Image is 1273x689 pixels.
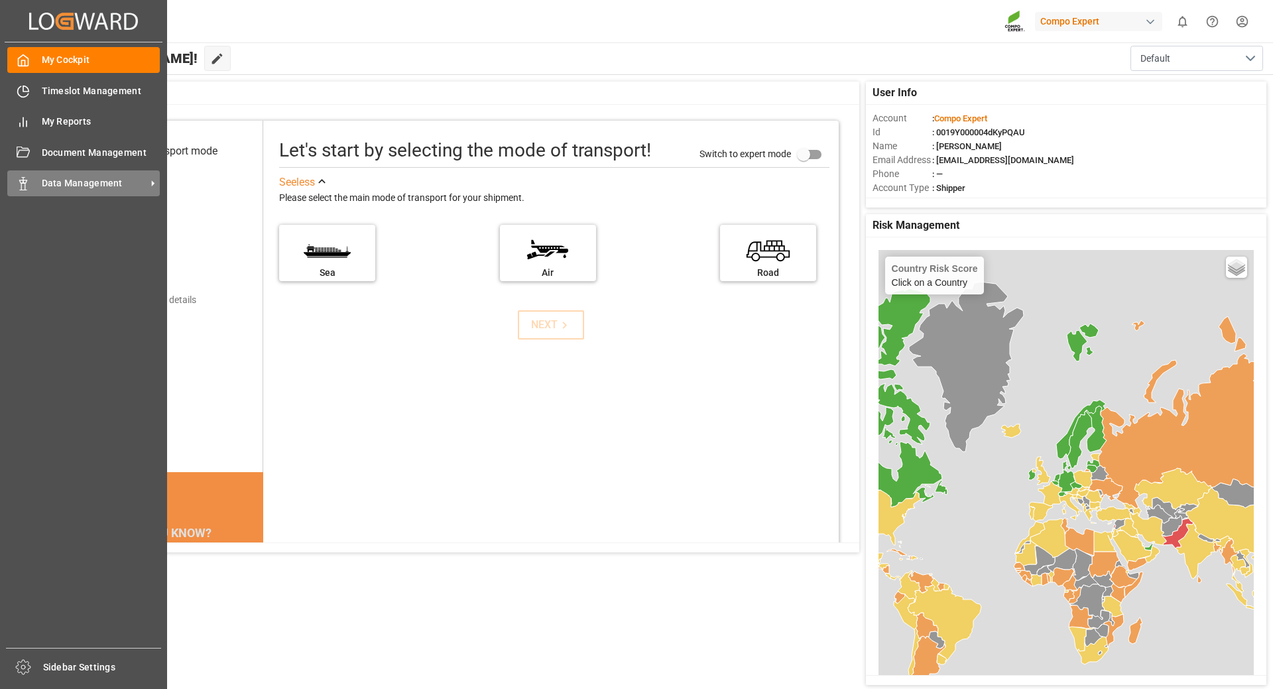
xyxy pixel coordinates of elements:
[531,317,572,333] div: NEXT
[279,174,315,190] div: See less
[1140,52,1170,66] span: Default
[507,266,589,280] div: Air
[518,310,584,340] button: NEXT
[932,169,943,179] span: : —
[932,183,965,193] span: : Shipper
[934,113,987,123] span: Compo Expert
[873,218,959,233] span: Risk Management
[932,141,1002,151] span: : [PERSON_NAME]
[279,137,651,164] div: Let's start by selecting the mode of transport!
[42,146,160,160] span: Document Management
[7,78,160,103] a: Timeslot Management
[1197,7,1227,36] button: Help Center
[1226,257,1247,278] a: Layers
[873,125,932,139] span: Id
[55,46,198,71] span: Hello [PERSON_NAME]!
[1130,46,1263,71] button: open menu
[279,190,829,206] div: Please select the main mode of transport for your shipment.
[1035,9,1168,34] button: Compo Expert
[42,84,160,98] span: Timeslot Management
[42,176,147,190] span: Data Management
[892,263,978,274] h4: Country Risk Score
[699,148,791,158] span: Switch to expert mode
[932,155,1074,165] span: : [EMAIL_ADDRESS][DOMAIN_NAME]
[1004,10,1026,33] img: Screenshot%202023-09-29%20at%2010.02.21.png_1712312052.png
[873,139,932,153] span: Name
[873,167,932,181] span: Phone
[72,519,263,546] div: DID YOU KNOW?
[43,660,162,674] span: Sidebar Settings
[873,85,917,101] span: User Info
[873,181,932,195] span: Account Type
[7,47,160,73] a: My Cockpit
[286,266,369,280] div: Sea
[727,266,810,280] div: Road
[932,127,1025,137] span: : 0019Y000004dKyPQAU
[892,263,978,288] div: Click on a Country
[1168,7,1197,36] button: show 0 new notifications
[873,111,932,125] span: Account
[873,153,932,167] span: Email Address
[932,113,987,123] span: :
[42,115,160,129] span: My Reports
[1035,12,1162,31] div: Compo Expert
[42,53,160,67] span: My Cockpit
